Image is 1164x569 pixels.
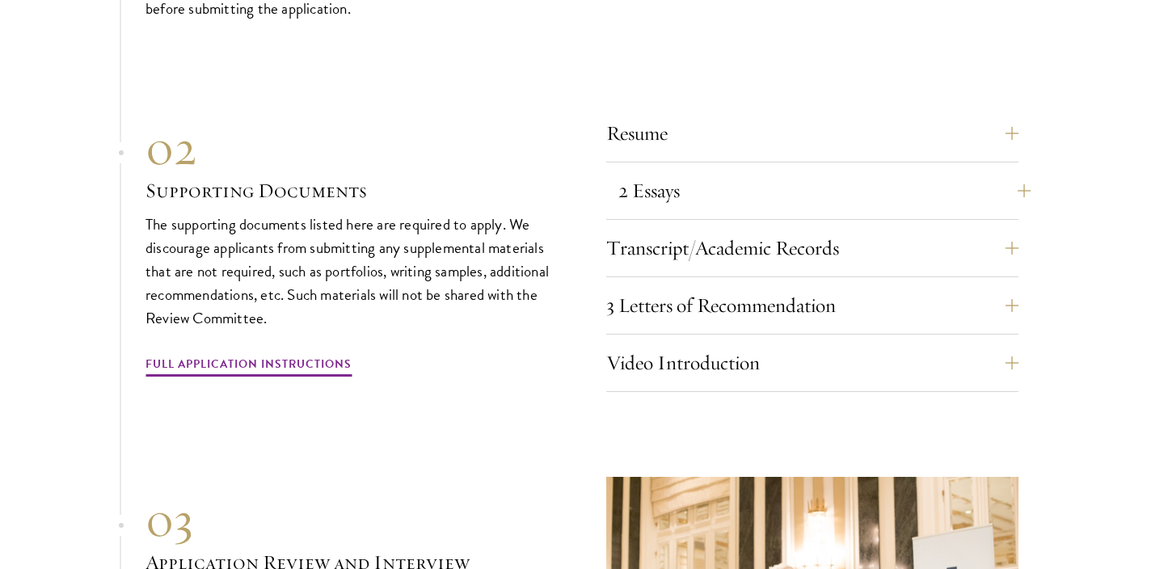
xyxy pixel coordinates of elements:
button: 2 Essays [618,171,1031,210]
button: Video Introduction [606,344,1018,382]
a: Full Application Instructions [145,354,352,379]
p: The supporting documents listed here are required to apply. We discourage applicants from submitt... [145,213,558,330]
button: Resume [606,114,1018,153]
div: 03 [145,491,558,549]
div: 02 [145,119,558,177]
button: Transcript/Academic Records [606,229,1018,268]
button: 3 Letters of Recommendation [606,286,1018,325]
h3: Supporting Documents [145,177,558,204]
